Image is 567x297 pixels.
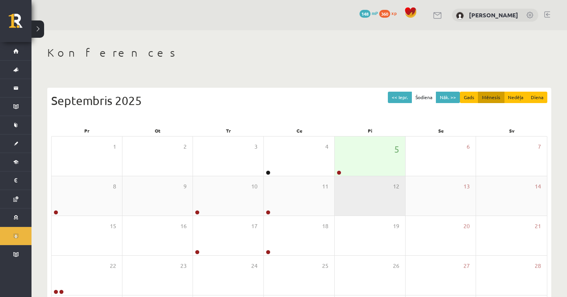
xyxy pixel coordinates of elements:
button: Mēnesis [478,92,504,103]
span: 4 [325,142,328,151]
span: 25 [322,262,328,270]
button: << Iepr. [388,92,412,103]
span: 9 [183,182,187,191]
a: Rīgas 1. Tālmācības vidusskola [9,14,31,33]
span: 6 [467,142,470,151]
span: 13 [463,182,470,191]
span: 2 [183,142,187,151]
a: [PERSON_NAME] [469,11,518,19]
div: Se [406,125,476,136]
span: 26 [393,262,399,270]
span: 11 [322,182,328,191]
a: 360 xp [379,10,400,16]
div: Ce [264,125,335,136]
span: 5 [394,142,399,156]
span: 360 [379,10,390,18]
span: 3 [254,142,258,151]
h1: Konferences [47,46,551,59]
span: 18 [322,222,328,231]
button: Nedēļa [504,92,527,103]
span: 15 [110,222,116,231]
span: 7 [538,142,541,151]
span: 14 [535,182,541,191]
span: 20 [463,222,470,231]
div: Ot [122,125,193,136]
a: 148 mP [359,10,378,16]
span: 28 [535,262,541,270]
span: 21 [535,222,541,231]
span: 148 [359,10,371,18]
div: Pi [335,125,406,136]
button: Šodiena [411,92,436,103]
span: 16 [180,222,187,231]
div: Tr [193,125,264,136]
button: Nāk. >> [436,92,460,103]
span: 17 [251,222,258,231]
button: Diena [527,92,547,103]
span: xp [391,10,397,16]
div: Sv [476,125,547,136]
span: 27 [463,262,470,270]
span: 10 [251,182,258,191]
span: 12 [393,182,399,191]
img: Gustavs Lapsa [456,12,464,20]
button: Gads [460,92,478,103]
span: 22 [110,262,116,270]
span: 1 [113,142,116,151]
span: 19 [393,222,399,231]
span: 23 [180,262,187,270]
span: 24 [251,262,258,270]
span: mP [372,10,378,16]
div: Pr [51,125,122,136]
div: Septembris 2025 [51,92,547,109]
span: 8 [113,182,116,191]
